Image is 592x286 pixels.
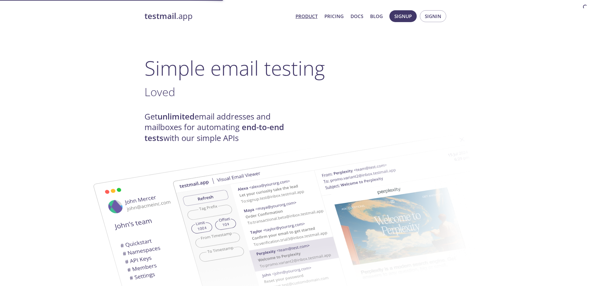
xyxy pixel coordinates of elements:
[145,11,291,21] a: testmail.app
[296,12,318,20] a: Product
[145,122,284,143] strong: end-to-end tests
[324,12,344,20] a: Pricing
[145,11,176,21] strong: testmail
[389,10,417,22] button: Signup
[145,56,448,80] h1: Simple email testing
[425,12,441,20] span: Signin
[420,10,446,22] button: Signin
[394,12,412,20] span: Signup
[145,111,296,143] h4: Get email addresses and mailboxes for automating with our simple APIs
[370,12,383,20] a: Blog
[158,111,195,122] strong: unlimited
[351,12,363,20] a: Docs
[145,84,175,100] span: Loved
